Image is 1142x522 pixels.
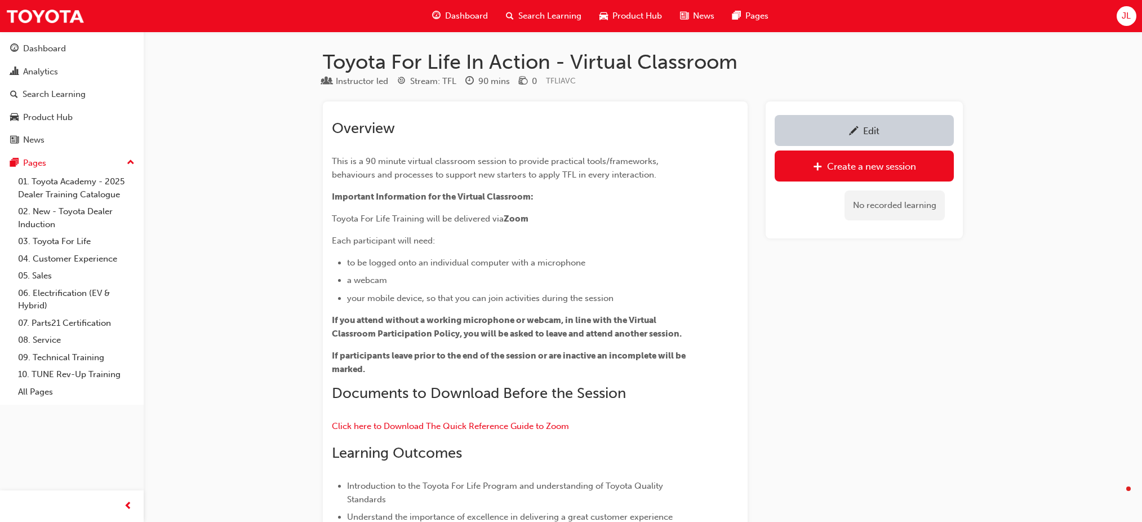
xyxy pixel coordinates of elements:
[14,233,139,250] a: 03. Toyota For Life
[14,331,139,349] a: 08. Service
[336,75,388,88] div: Instructor led
[124,499,132,514] span: prev-icon
[10,135,19,145] span: news-icon
[14,383,139,401] a: All Pages
[432,9,441,23] span: guage-icon
[332,214,504,224] span: Toyota For Life Training will be delivered via
[10,113,19,123] span: car-icon
[332,156,661,180] span: This is a 90 minute virtual classroom session to provide practical tools/frameworks, behaviours a...
[23,88,86,101] div: Search Learning
[546,76,576,86] span: Learning resource code
[445,10,488,23] span: Dashboard
[397,77,406,87] span: target-icon
[1117,6,1136,26] button: JL
[347,293,614,303] span: your mobile device, so that you can join activities during the session
[6,3,85,29] img: Trak
[5,61,139,82] a: Analytics
[397,74,456,89] div: Stream
[23,65,58,78] div: Analytics
[14,267,139,285] a: 05. Sales
[849,126,859,138] span: pencil-icon
[599,9,608,23] span: car-icon
[478,75,510,88] div: 90 mins
[504,214,528,224] span: Zoom
[10,67,19,77] span: chart-icon
[532,75,537,88] div: 0
[10,44,19,54] span: guage-icon
[775,115,954,146] a: Edit
[332,444,462,462] span: Learning Outcomes
[323,77,331,87] span: learningResourceType_INSTRUCTOR_LED-icon
[23,111,73,124] div: Product Hub
[5,107,139,128] a: Product Hub
[347,258,585,268] span: to be logged onto an individual computer with a microphone
[845,191,945,220] div: No recorded learning
[506,9,514,23] span: search-icon
[863,125,879,136] div: Edit
[14,203,139,233] a: 02. New - Toyota Dealer Induction
[323,50,963,74] h1: Toyota For Life In Action - Virtual Classroom
[5,38,139,59] a: Dashboard
[1122,10,1131,23] span: JL
[465,74,510,89] div: Duration
[813,162,823,173] span: plus-icon
[347,481,665,505] span: Introduction to the Toyota For Life Program and understanding of Toyota Quality Standards
[10,90,18,100] span: search-icon
[347,275,387,285] span: a webcam
[827,161,916,172] div: Create a new session
[519,74,537,89] div: Price
[14,285,139,315] a: 06. Electrification (EV & Hybrid)
[332,315,682,339] span: If you attend without a working microphone or webcam, in line with the Virtual Classroom Particip...
[332,421,569,431] a: Click here to Download The Quick Reference Guide to Zoom
[332,384,626,402] span: Documents to Download Before the Session
[745,10,768,23] span: Pages
[14,173,139,203] a: 01. Toyota Academy - 2025 Dealer Training Catalogue
[14,349,139,366] a: 09. Technical Training
[10,158,19,169] span: pages-icon
[323,74,388,89] div: Type
[332,192,534,202] span: Important Information for the Virtual Classroom:
[5,153,139,174] button: Pages
[23,134,45,147] div: News
[332,236,435,246] span: Each participant will need:
[465,77,474,87] span: clock-icon
[5,36,139,153] button: DashboardAnalyticsSearch LearningProduct HubNews
[14,366,139,383] a: 10. TUNE Rev-Up Training
[347,512,673,522] span: Understand the importance of excellence in delivering a great customer experience
[5,130,139,151] a: News
[497,5,590,28] a: search-iconSearch Learning
[723,5,777,28] a: pages-iconPages
[127,156,135,170] span: up-icon
[519,77,527,87] span: money-icon
[612,10,662,23] span: Product Hub
[775,151,954,182] a: Create a new session
[14,315,139,332] a: 07. Parts21 Certification
[732,9,741,23] span: pages-icon
[332,120,395,137] span: Overview
[590,5,671,28] a: car-iconProduct Hub
[423,5,497,28] a: guage-iconDashboard
[23,157,46,170] div: Pages
[693,10,714,23] span: News
[5,84,139,105] a: Search Learning
[332,351,687,374] span: If participants leave prior to the end of the session or are inactive an incomplete will be marked.
[1104,484,1131,511] iframe: Intercom live chat
[410,75,456,88] div: Stream: TFL
[518,10,581,23] span: Search Learning
[14,250,139,268] a: 04. Customer Experience
[671,5,723,28] a: news-iconNews
[680,9,688,23] span: news-icon
[23,42,66,55] div: Dashboard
